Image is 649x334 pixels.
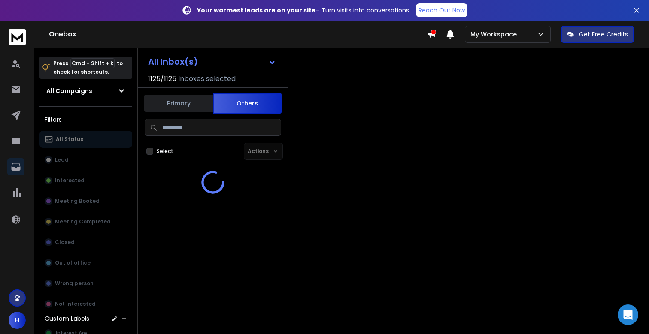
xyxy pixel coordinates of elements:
h1: Onebox [49,29,427,39]
p: My Workspace [470,30,520,39]
label: Select [157,148,173,155]
button: All Campaigns [39,82,132,99]
button: H [9,312,26,329]
a: Reach Out Now [416,3,467,17]
h1: All Campaigns [46,87,92,95]
h1: All Inbox(s) [148,57,198,66]
div: Open Intercom Messenger [618,304,638,325]
span: 1125 / 1125 [148,74,176,84]
h3: Custom Labels [45,314,89,323]
span: Cmd + Shift + k [70,58,115,68]
img: logo [9,29,26,45]
button: All Inbox(s) [141,53,283,70]
h3: Filters [39,114,132,126]
p: Press to check for shortcuts. [53,59,123,76]
p: Get Free Credits [579,30,628,39]
button: Get Free Credits [561,26,634,43]
p: – Turn visits into conversations [197,6,409,15]
p: Reach Out Now [419,6,465,15]
button: Primary [144,94,213,113]
strong: Your warmest leads are on your site [197,6,316,15]
h3: Inboxes selected [178,74,236,84]
button: Others [213,93,282,114]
